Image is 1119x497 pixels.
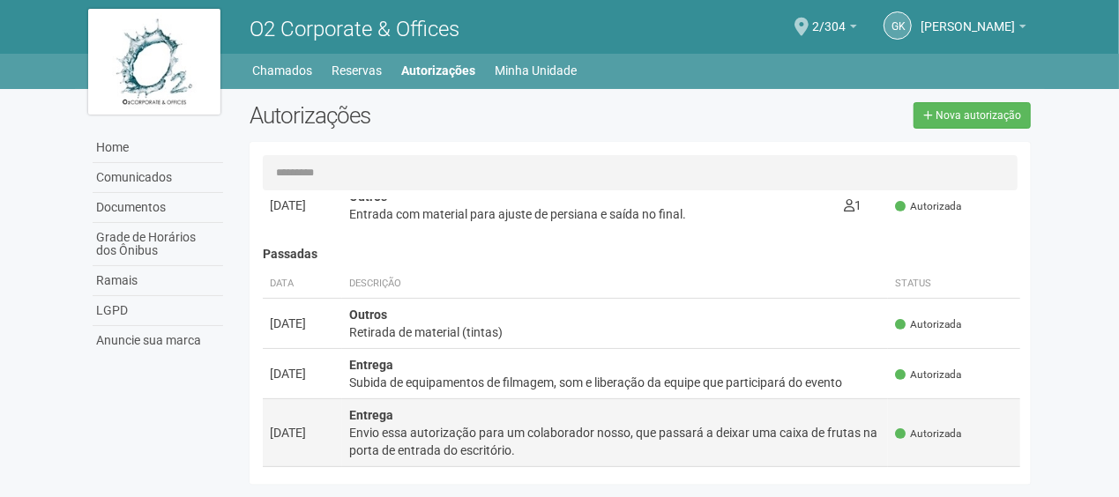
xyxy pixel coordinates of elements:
[263,248,1021,261] h4: Passadas
[895,317,961,332] span: Autorizada
[93,133,223,163] a: Home
[93,296,223,326] a: LGPD
[250,17,459,41] span: O2 Corporate & Offices
[884,11,912,40] a: GK
[895,427,961,441] span: Autorizada
[342,270,889,299] th: Descrição
[270,315,335,332] div: [DATE]
[895,199,961,214] span: Autorizada
[349,205,831,223] div: Entrada com material para ajuste de persiana e saída no final.
[402,58,476,83] a: Autorizações
[88,9,220,115] img: logo.jpg
[253,58,313,83] a: Chamados
[349,308,387,322] strong: Outros
[496,58,578,83] a: Minha Unidade
[93,193,223,223] a: Documentos
[812,3,846,33] span: 2/304
[349,424,882,459] div: Envio essa autorização para um colaborador nosso, que passará a deixar uma caixa de frutas na por...
[349,408,393,422] strong: Entrega
[349,189,387,204] strong: Outros
[921,22,1026,36] a: [PERSON_NAME]
[845,198,862,212] span: 1
[250,102,627,129] h2: Autorizações
[921,3,1015,33] span: Gleice Kelly
[888,270,1020,299] th: Status
[895,367,961,382] span: Autorizada
[349,358,393,372] strong: Entrega
[914,102,1031,129] a: Nova autorização
[93,223,223,266] a: Grade de Horários dos Ônibus
[93,266,223,296] a: Ramais
[349,323,882,341] div: Retirada de material (tintas)
[270,424,335,441] div: [DATE]
[812,22,857,36] a: 2/304
[270,365,335,382] div: [DATE]
[270,197,335,214] div: [DATE]
[332,58,383,83] a: Reservas
[93,163,223,193] a: Comunicados
[936,109,1021,122] span: Nova autorização
[349,374,882,391] div: Subida de equipamentos de filmagem, som e liberação da equipe que participará do evento
[263,270,342,299] th: Data
[93,326,223,355] a: Anuncie sua marca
